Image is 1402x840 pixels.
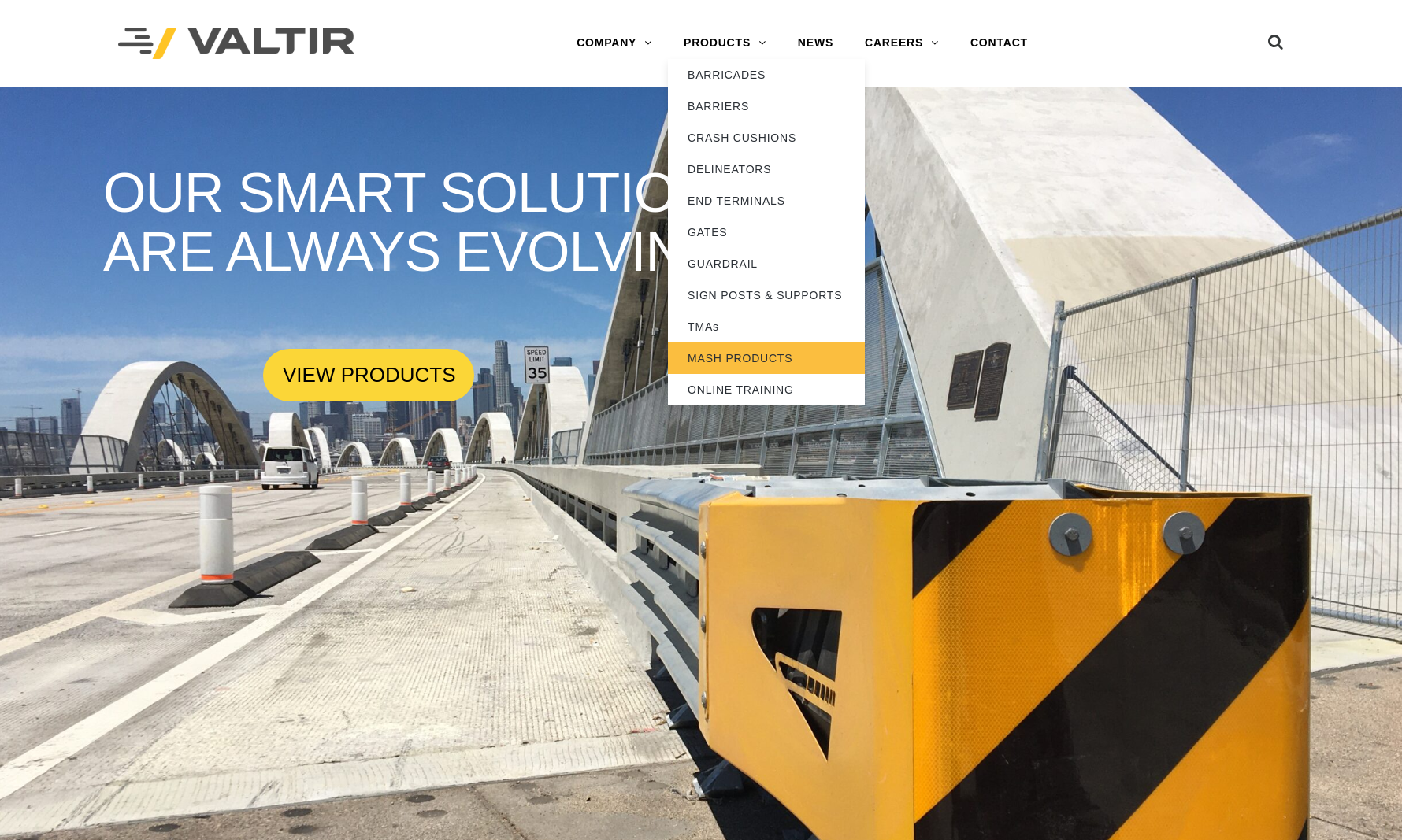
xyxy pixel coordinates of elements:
[668,28,782,59] a: PRODUCTS
[668,91,865,122] a: BARRIERS
[782,28,849,59] a: NEWS
[668,59,865,91] a: BARRICADES
[849,28,955,59] a: CAREERS
[668,311,865,342] a: TMAs
[955,28,1044,59] a: CONTACT
[668,154,865,185] a: DELINEATORS
[668,122,865,154] a: CRASH CUSHIONS
[118,28,354,60] img: Valtir
[561,28,668,59] a: COMPANY
[103,164,815,283] rs-layer: OUR SMART SOLUTIONS ARE ALWAYS EVOLVING.
[668,216,865,248] a: GATES
[668,342,865,374] a: MASH PRODUCTS
[668,248,865,279] a: GUARDRAIL
[668,185,865,216] a: END TERMINALS
[668,279,865,311] a: SIGN POSTS & SUPPORTS
[263,349,474,401] a: VIEW PRODUCTS
[668,374,865,405] a: ONLINE TRAINING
